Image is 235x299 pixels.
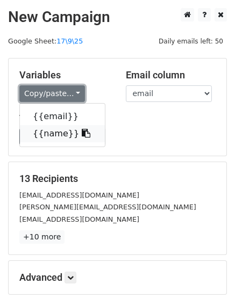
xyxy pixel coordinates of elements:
a: 17\9\25 [56,37,83,45]
small: [PERSON_NAME][EMAIL_ADDRESS][DOMAIN_NAME] [19,203,196,211]
h5: Email column [126,69,216,81]
span: Daily emails left: 50 [155,35,227,47]
a: Daily emails left: 50 [155,37,227,45]
small: [EMAIL_ADDRESS][DOMAIN_NAME] [19,191,139,199]
iframe: Chat Widget [181,247,235,299]
h5: Advanced [19,272,216,283]
a: {{name}} [20,125,105,142]
h5: Variables [19,69,110,81]
a: Copy/paste... [19,85,85,102]
small: [EMAIL_ADDRESS][DOMAIN_NAME] [19,215,139,223]
small: Google Sheet: [8,37,83,45]
a: +10 more [19,230,65,244]
h2: New Campaign [8,8,227,26]
a: {{email}} [20,108,105,125]
h5: 13 Recipients [19,173,216,185]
